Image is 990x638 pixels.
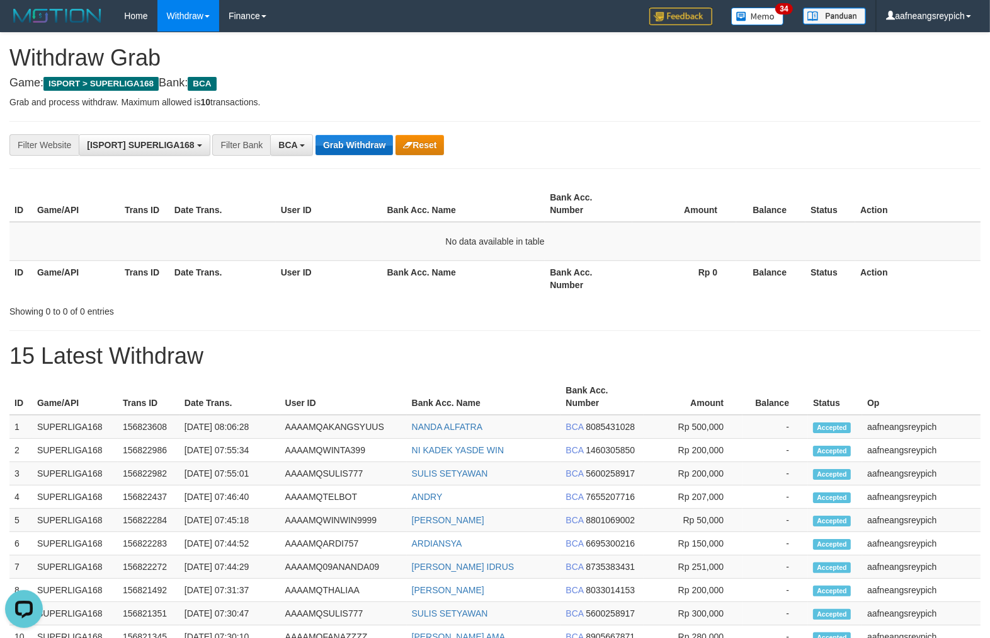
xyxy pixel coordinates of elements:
[412,538,462,548] a: ARDIANSYA
[736,186,805,222] th: Balance
[118,555,179,579] td: 156822272
[813,586,851,596] span: Accepted
[644,462,742,485] td: Rp 200,000
[742,462,808,485] td: -
[813,539,851,550] span: Accepted
[9,439,32,462] td: 2
[566,608,583,618] span: BCA
[32,602,118,625] td: SUPERLIGA168
[276,186,382,222] th: User ID
[179,602,280,625] td: [DATE] 07:30:47
[813,492,851,503] span: Accepted
[79,134,210,156] button: [ISPORT] SUPERLIGA168
[280,602,407,625] td: AAAAMQSULIS777
[644,439,742,462] td: Rp 200,000
[118,532,179,555] td: 156822283
[560,379,644,415] th: Bank Acc. Number
[586,492,635,502] span: Copy 7655207716 to clipboard
[32,532,118,555] td: SUPERLIGA168
[805,186,855,222] th: Status
[32,579,118,602] td: SUPERLIGA168
[9,379,32,415] th: ID
[179,532,280,555] td: [DATE] 07:44:52
[382,260,545,296] th: Bank Acc. Name
[118,485,179,509] td: 156822437
[566,445,583,455] span: BCA
[813,609,851,620] span: Accepted
[813,469,851,480] span: Accepted
[32,485,118,509] td: SUPERLIGA168
[32,379,118,415] th: Game/API
[586,468,635,478] span: Copy 5600258917 to clipboard
[278,140,297,150] span: BCA
[32,260,120,296] th: Game/API
[632,260,736,296] th: Rp 0
[280,509,407,532] td: AAAAMQWINWIN9999
[276,260,382,296] th: User ID
[179,485,280,509] td: [DATE] 07:46:40
[5,5,43,43] button: Open LiveChat chat widget
[280,485,407,509] td: AAAAMQTELBOT
[775,3,792,14] span: 34
[120,260,169,296] th: Trans ID
[545,186,632,222] th: Bank Acc. Number
[862,415,981,439] td: aafneangsreypich
[9,462,32,485] td: 3
[412,445,504,455] a: NI KADEK YASDE WIN
[9,260,32,296] th: ID
[9,509,32,532] td: 5
[118,509,179,532] td: 156822284
[9,6,105,25] img: MOTION_logo.png
[412,468,488,478] a: SULIS SETYAWAN
[118,379,179,415] th: Trans ID
[9,415,32,439] td: 1
[412,515,484,525] a: [PERSON_NAME]
[280,379,407,415] th: User ID
[32,415,118,439] td: SUPERLIGA168
[586,445,635,455] span: Copy 1460305850 to clipboard
[862,555,981,579] td: aafneangsreypich
[188,77,216,91] span: BCA
[32,509,118,532] td: SUPERLIGA168
[742,485,808,509] td: -
[179,379,280,415] th: Date Trans.
[566,422,583,432] span: BCA
[862,509,981,532] td: aafneangsreypich
[649,8,712,25] img: Feedback.jpg
[813,562,851,573] span: Accepted
[280,555,407,579] td: AAAAMQ09ANANDA09
[118,439,179,462] td: 156822986
[32,462,118,485] td: SUPERLIGA168
[412,585,484,595] a: [PERSON_NAME]
[632,186,736,222] th: Amount
[280,415,407,439] td: AAAAMQAKANGSYUUS
[9,134,79,156] div: Filter Website
[862,462,981,485] td: aafneangsreypich
[280,439,407,462] td: AAAAMQWINTA399
[742,532,808,555] td: -
[644,602,742,625] td: Rp 300,000
[644,509,742,532] td: Rp 50,000
[566,492,583,502] span: BCA
[813,516,851,526] span: Accepted
[280,532,407,555] td: AAAAMQARDI757
[9,485,32,509] td: 4
[813,446,851,456] span: Accepted
[87,140,194,150] span: [ISPORT] SUPERLIGA168
[862,602,981,625] td: aafneangsreypich
[805,260,855,296] th: Status
[382,186,545,222] th: Bank Acc. Name
[412,608,488,618] a: SULIS SETYAWAN
[118,462,179,485] td: 156822982
[855,186,981,222] th: Action
[179,415,280,439] td: [DATE] 08:06:28
[120,186,169,222] th: Trans ID
[9,532,32,555] td: 6
[736,260,805,296] th: Balance
[9,45,981,71] h1: Withdraw Grab
[32,555,118,579] td: SUPERLIGA168
[862,532,981,555] td: aafneangsreypich
[586,515,635,525] span: Copy 8801069002 to clipboard
[731,8,784,25] img: Button%20Memo.svg
[280,579,407,602] td: AAAAMQTHALIAA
